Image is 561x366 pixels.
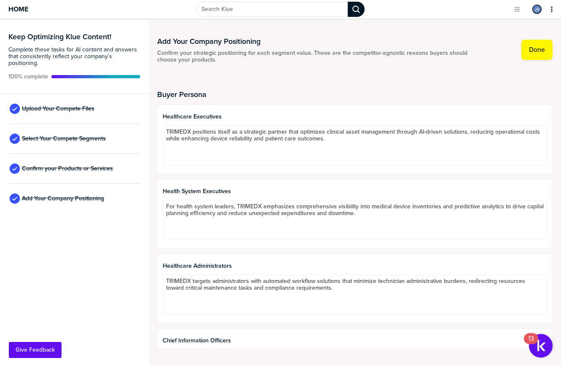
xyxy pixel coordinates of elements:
span: Confirm your Products or Services [22,165,113,172]
span: Chief Information Officers [163,337,547,344]
h2: Buyer Persona [157,90,553,99]
span: Add Your Company Positioning [22,195,104,202]
div: 13 [528,339,534,350]
span: Healthcare Executives [163,113,547,120]
textarea: TRIMEDX positions itself as a strategic partner that optimizes clinical asset management through ... [163,125,547,165]
h1: Add Your Company Positioning [157,36,474,46]
img: 105ff704cc0ebebe3ce1fb24f1c0538f-sml.png [533,5,541,13]
span: Healthcare Administrators [163,263,547,269]
span: Select Your Compete Segments [22,135,106,142]
button: Open Resource Center, 13 new notifications [529,334,553,358]
span: Confirm your strategic positioning for each segment value. These are the competitor-agnostic reas... [157,50,474,63]
span: Health System Executives [163,188,547,195]
span: Upload Your Compete Files [22,105,94,112]
span: Home [8,5,28,13]
span: Complete these tasks for AI content and answers that consistently reflect your company’s position... [8,46,140,67]
div: Jeff Blankenberger [532,5,542,14]
button: Open Drop [513,5,521,13]
label: Done [529,46,545,54]
h3: Keep Optimizing Klue Content! [8,33,140,40]
textarea: TRIMEDX targets administrators with automated workflow solutions that minimize technician adminis... [163,274,547,315]
textarea: For health system leaders, TRIMEDX emphasizes comprehensive visibility into medical device invent... [163,200,547,240]
div: Search Klue [348,2,365,17]
a: Edit Profile [531,4,542,15]
button: Give Feedback [9,342,62,358]
input: Search Klue [196,2,348,17]
span: Active [8,73,48,80]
